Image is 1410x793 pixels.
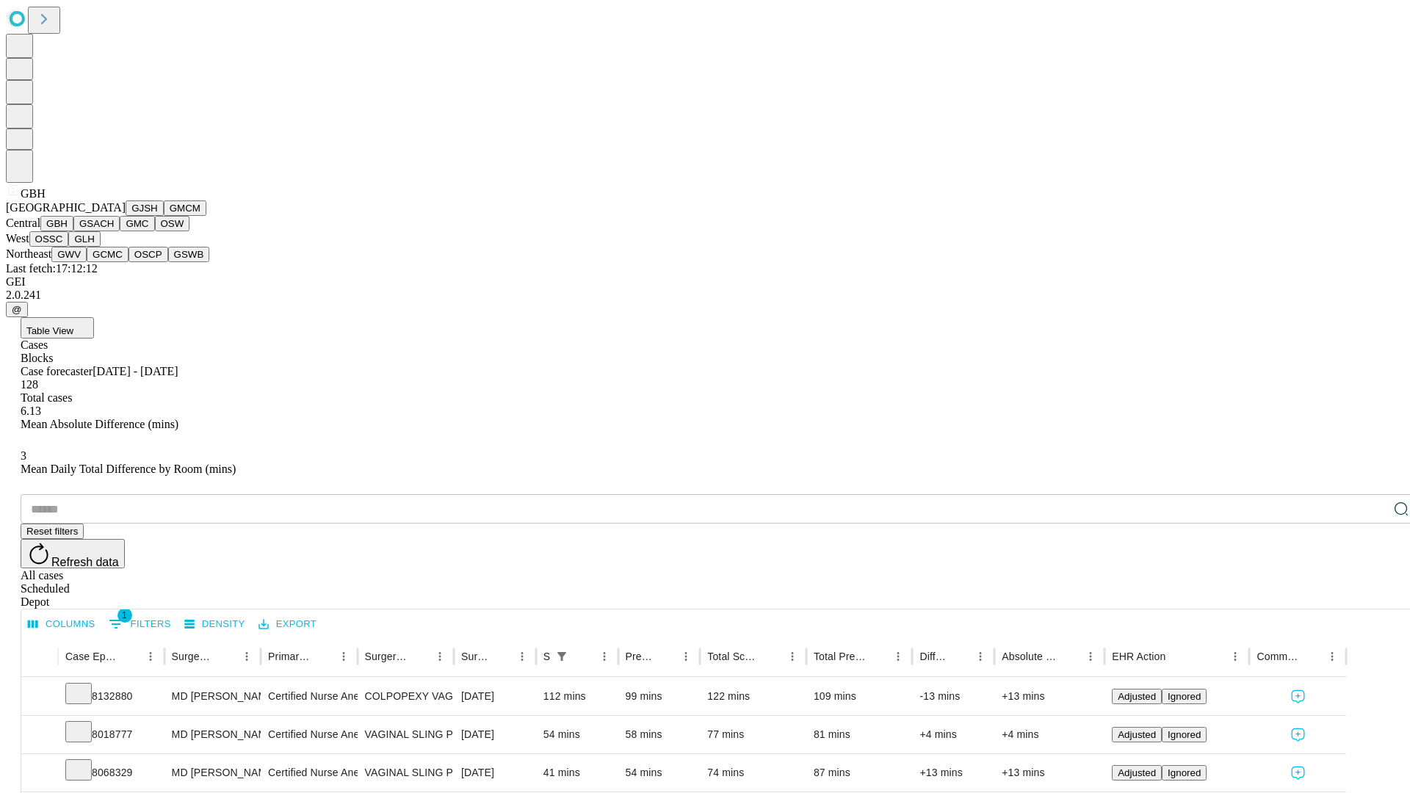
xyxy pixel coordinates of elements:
span: 128 [21,378,38,391]
button: Menu [782,646,803,667]
button: Menu [1322,646,1342,667]
button: Ignored [1162,765,1207,781]
div: 87 mins [814,754,905,792]
button: OSCP [129,247,168,262]
button: Sort [1060,646,1080,667]
button: Refresh data [21,539,125,568]
span: Table View [26,325,73,336]
div: Primary Service [268,651,311,662]
button: Menu [594,646,615,667]
div: 2.0.241 [6,289,1404,302]
button: Show filters [552,646,572,667]
span: Last fetch: 17:12:12 [6,262,98,275]
div: Certified Nurse Anesthetist [268,754,350,792]
span: Central [6,217,40,229]
div: +4 mins [919,716,987,753]
button: GJSH [126,200,164,216]
button: Adjusted [1112,765,1162,781]
div: MD [PERSON_NAME] [PERSON_NAME] Md [172,678,253,715]
div: Total Scheduled Duration [707,651,760,662]
div: [DATE] [461,678,529,715]
div: 99 mins [626,678,693,715]
button: Menu [140,646,161,667]
button: Adjusted [1112,689,1162,704]
button: Ignored [1162,727,1207,742]
div: 122 mins [707,678,799,715]
div: 8018777 [65,716,157,753]
div: EHR Action [1112,651,1165,662]
span: Case forecaster [21,365,93,377]
button: Sort [1167,646,1187,667]
button: OSW [155,216,190,231]
button: Expand [29,761,51,786]
span: [DATE] - [DATE] [93,365,178,377]
button: Sort [867,646,888,667]
div: 54 mins [626,754,693,792]
div: MD [PERSON_NAME] [PERSON_NAME] Md [172,716,253,753]
button: Show filters [105,612,175,636]
div: 58 mins [626,716,693,753]
span: Refresh data [51,556,119,568]
div: 41 mins [543,754,611,792]
div: -13 mins [919,678,987,715]
span: GBH [21,187,46,200]
span: Ignored [1168,691,1201,702]
button: GWV [51,247,87,262]
button: Sort [216,646,236,667]
button: Sort [574,646,594,667]
div: COLPOPEXY VAGINAL EXTRA PERITONEAL APPROACH [365,678,446,715]
div: Surgeon Name [172,651,214,662]
button: Reset filters [21,524,84,539]
button: Select columns [24,613,99,636]
span: Adjusted [1118,729,1156,740]
button: Menu [333,646,354,667]
button: Expand [29,684,51,710]
div: VAGINAL SLING PROCEDURE FOR [MEDICAL_DATA] [365,754,446,792]
button: GLH [68,231,100,247]
button: Sort [409,646,430,667]
div: [DATE] [461,716,529,753]
div: 54 mins [543,716,611,753]
span: Mean Daily Total Difference by Room (mins) [21,463,236,475]
button: GCMC [87,247,129,262]
div: +13 mins [919,754,987,792]
div: Difference [919,651,948,662]
button: Export [255,613,320,636]
div: 109 mins [814,678,905,715]
button: Menu [1080,646,1101,667]
button: Sort [655,646,676,667]
div: +4 mins [1002,716,1097,753]
span: [GEOGRAPHIC_DATA] [6,201,126,214]
button: GMCM [164,200,206,216]
button: Menu [1225,646,1245,667]
div: Certified Nurse Anesthetist [268,716,350,753]
button: Ignored [1162,689,1207,704]
span: 3 [21,449,26,462]
button: Sort [950,646,970,667]
span: Total cases [21,391,72,404]
div: 1 active filter [552,646,572,667]
span: Adjusted [1118,691,1156,702]
span: 6.13 [21,405,41,417]
span: 1 [117,608,132,623]
div: Scheduled In Room Duration [543,651,550,662]
div: Absolute Difference [1002,651,1058,662]
div: Certified Nurse Anesthetist [268,678,350,715]
button: Menu [430,646,450,667]
div: +13 mins [1002,754,1097,792]
button: Sort [313,646,333,667]
button: Sort [762,646,782,667]
button: GSACH [73,216,120,231]
button: Adjusted [1112,727,1162,742]
button: Sort [1301,646,1322,667]
button: Density [181,613,249,636]
div: +13 mins [1002,678,1097,715]
div: GEI [6,275,1404,289]
button: GMC [120,216,154,231]
span: Ignored [1168,729,1201,740]
span: Adjusted [1118,767,1156,778]
span: Northeast [6,247,51,260]
div: 77 mins [707,716,799,753]
div: VAGINAL SLING PROCEDURE FOR [MEDICAL_DATA] [365,716,446,753]
button: GBH [40,216,73,231]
